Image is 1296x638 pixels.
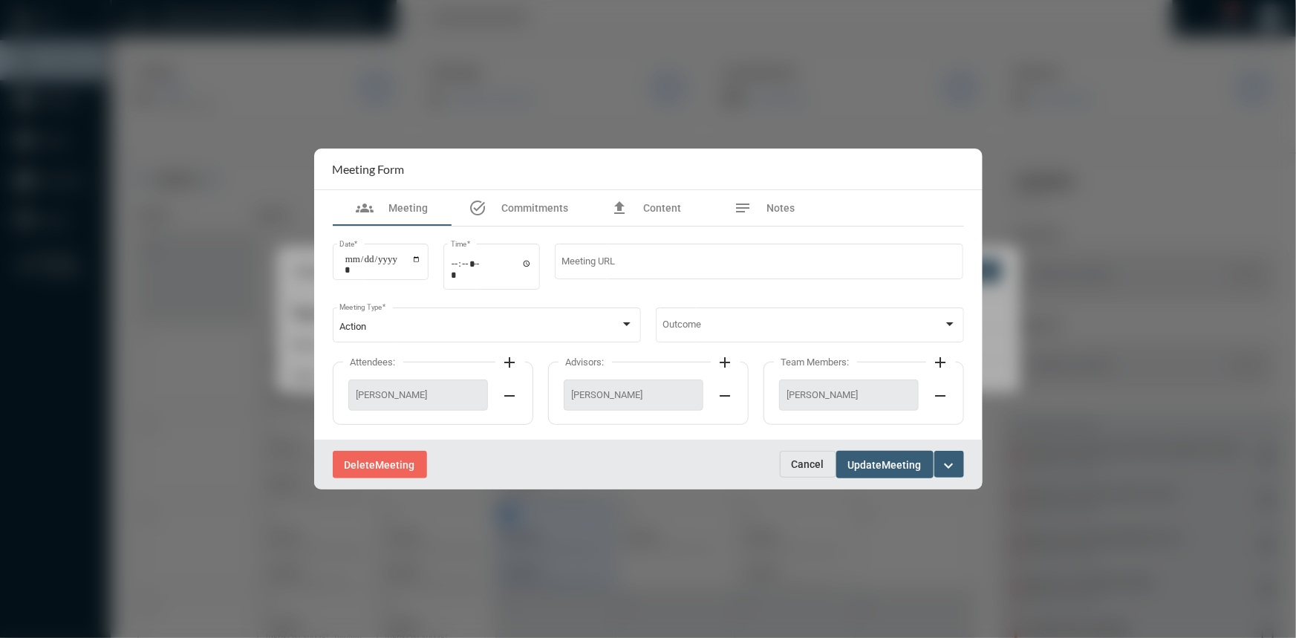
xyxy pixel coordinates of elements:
span: Meeting [388,202,428,214]
span: Content [643,202,681,214]
mat-icon: file_upload [610,199,628,217]
span: Meeting [882,459,922,471]
span: [PERSON_NAME] [572,389,695,400]
mat-icon: remove [932,387,950,405]
span: Cancel [792,458,824,470]
button: UpdateMeeting [836,451,934,478]
span: Delete [345,459,376,471]
span: Meeting [376,459,415,471]
mat-icon: groups [356,199,374,217]
span: Action [339,321,366,332]
label: Attendees: [343,357,403,368]
mat-icon: notes [735,199,752,217]
mat-icon: remove [717,387,735,405]
span: Commitments [502,202,569,214]
button: Cancel [780,451,836,478]
h2: Meeting Form [333,162,405,176]
mat-icon: add [717,354,735,371]
mat-icon: expand_more [940,457,958,475]
span: [PERSON_NAME] [356,389,480,400]
mat-icon: add [501,354,519,371]
span: Notes [767,202,795,214]
span: [PERSON_NAME] [787,389,911,400]
mat-icon: add [932,354,950,371]
label: Advisors: [559,357,612,368]
button: DeleteMeeting [333,451,427,478]
label: Team Members: [774,357,857,368]
mat-icon: remove [501,387,519,405]
span: Update [848,459,882,471]
mat-icon: task_alt [469,199,487,217]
